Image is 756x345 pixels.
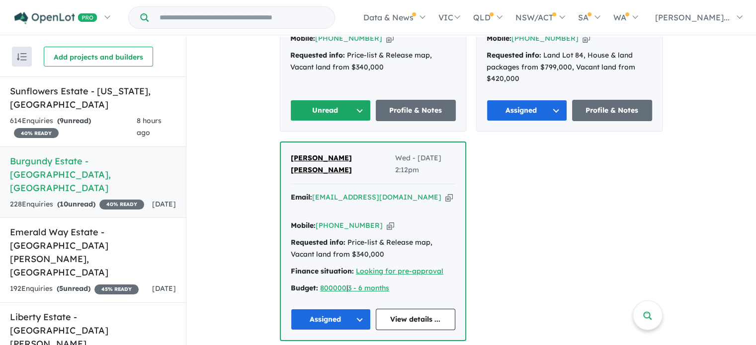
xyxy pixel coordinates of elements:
span: [PERSON_NAME]... [655,12,730,22]
a: 3 - 6 months [348,283,389,292]
img: Openlot PRO Logo White [14,12,97,24]
strong: ( unread) [57,116,91,125]
div: 228 Enquir ies [10,199,144,210]
span: [PERSON_NAME] [PERSON_NAME] [291,153,352,174]
h5: Emerald Way Estate - [GEOGRAPHIC_DATA][PERSON_NAME] , [GEOGRAPHIC_DATA] [10,225,176,279]
strong: Email: [291,193,312,202]
div: 614 Enquir ies [10,115,137,139]
a: [PERSON_NAME] [PERSON_NAME] [291,152,395,176]
span: 40 % READY [99,200,144,209]
button: Copy [387,220,394,231]
a: Profile & Notes [376,100,456,121]
div: 192 Enquir ies [10,283,139,295]
strong: Mobile: [290,34,315,43]
button: Add projects and builders [44,47,153,67]
a: [EMAIL_ADDRESS][DOMAIN_NAME] [312,193,441,202]
button: Copy [583,33,590,44]
span: 9 [60,116,64,125]
button: Copy [386,33,394,44]
span: 10 [60,200,68,208]
strong: Requested info: [487,51,541,60]
a: [PHONE_NUMBER] [315,34,382,43]
span: 5 [59,284,63,293]
strong: Requested info: [291,238,345,247]
img: sort.svg [17,53,27,61]
strong: Finance situation: [291,267,354,276]
strong: Mobile: [291,221,316,230]
strong: ( unread) [57,200,95,208]
button: Copy [445,192,453,203]
span: 45 % READY [94,284,139,294]
a: [PHONE_NUMBER] [511,34,579,43]
div: Price-list & Release map, Vacant land from $340,000 [290,50,456,73]
button: Unread [290,100,371,121]
h5: Sunflowers Estate - [US_STATE] , [GEOGRAPHIC_DATA] [10,84,176,111]
strong: Budget: [291,283,318,292]
h5: Burgundy Estate - [GEOGRAPHIC_DATA] , [GEOGRAPHIC_DATA] [10,154,176,195]
a: [PHONE_NUMBER] [316,221,383,230]
strong: ( unread) [57,284,90,293]
div: Price-list & Release map, Vacant land from $340,000 [291,237,455,261]
button: Assigned [291,309,371,330]
a: Profile & Notes [572,100,653,121]
a: 800000 [320,283,346,292]
button: Assigned [487,100,567,121]
span: 8 hours ago [137,116,162,137]
input: Try estate name, suburb, builder or developer [151,7,333,28]
span: [DATE] [152,200,176,208]
span: 40 % READY [14,128,59,138]
a: Looking for pre-approval [356,267,443,276]
a: View details ... [376,309,456,330]
div: Land Lot 84, House & land packages from $799,000, Vacant land from $420,000 [487,50,652,85]
span: [DATE] [152,284,176,293]
span: Wed - [DATE] 2:12pm [395,152,456,176]
strong: Requested info: [290,51,345,60]
div: | [291,282,455,294]
strong: Mobile: [487,34,511,43]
